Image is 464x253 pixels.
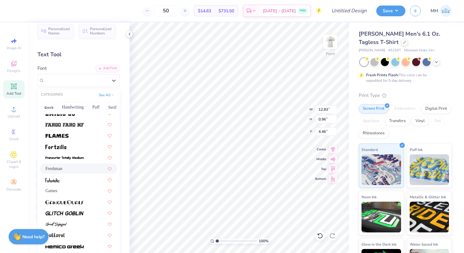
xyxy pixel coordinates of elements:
[410,241,438,247] span: Water based Ink
[315,147,326,152] span: Center
[9,136,19,141] span: Greek
[45,134,69,138] img: Flames
[388,48,401,53] span: # 5250T
[37,50,120,59] div: Text Tool
[315,177,326,181] span: Bottom
[97,92,116,98] button: See All
[404,48,435,53] span: Minimum Order: 24 +
[362,202,401,232] img: Neon Ink
[359,129,389,138] div: Rhinestones
[366,72,442,83] div: This color can be expedited for 5 day delivery.
[362,154,401,185] img: Standard
[45,188,57,194] span: Games
[90,27,112,35] span: Personalized Numbers
[22,234,44,240] strong: Need help?
[218,8,234,14] span: $731.50
[45,156,84,160] img: Franxurter Totally Medium
[37,65,47,72] label: Font
[410,154,449,185] img: Puff Ink
[45,123,84,127] img: Fargo Faro NF
[362,194,377,200] span: Neon Ink
[390,104,420,113] div: Embroidery
[7,45,21,50] span: Image AI
[412,117,429,126] div: Vinyl
[263,8,296,14] span: [DATE] - [DATE]
[410,202,449,232] img: Metallic & Glitter Ink
[366,73,399,77] strong: Fresh Prints Flash:
[3,159,25,169] span: Clipart & logos
[376,6,405,16] button: Save
[431,5,452,17] a: MH
[7,68,21,73] span: Designs
[359,117,383,126] div: Applique
[198,8,211,14] span: $14.63
[359,48,385,53] span: [PERSON_NAME]
[315,167,326,171] span: Top
[48,27,70,35] span: Personalized Names
[359,92,452,99] div: Print Type
[45,233,65,238] img: Guttural
[45,178,60,182] img: Futuristic
[6,91,21,96] span: Add Text
[326,51,335,57] div: Front
[95,65,120,72] div: Add Font
[410,146,423,153] span: Puff Ink
[359,30,440,46] span: [PERSON_NAME] Men's 6.1 Oz. Tagless T-Shirt
[410,194,446,200] span: Metallic & Glitter Ink
[6,187,21,192] span: Decorate
[154,5,178,16] input: – –
[41,92,63,97] div: CATEGORIES
[45,222,67,227] img: Great Sejagad
[359,104,389,113] div: Screen Print
[41,102,57,112] button: Greek
[315,157,326,161] span: Middle
[45,211,84,215] img: Glitch Goblin
[105,102,120,112] button: Serif
[362,241,396,247] span: Glow in the Dark Ink
[8,114,20,119] span: Upload
[45,200,84,204] img: GangueOuais
[324,36,336,48] img: Front
[431,7,438,14] span: MH
[89,102,103,112] button: Puff
[421,104,451,113] div: Digital Print
[362,146,378,153] span: Standard
[440,5,452,17] img: Mia Hsu
[59,102,87,112] button: Handwriting
[45,244,84,249] img: Hemico Greek
[300,9,306,13] span: FREE
[431,117,445,126] div: Foil
[45,165,62,172] span: Freshman
[45,145,66,149] img: Fortzilla
[327,5,372,17] input: Untitled Design
[259,238,269,244] span: 100 %
[385,117,410,126] div: Transfers
[45,112,75,116] img: Emilio 20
